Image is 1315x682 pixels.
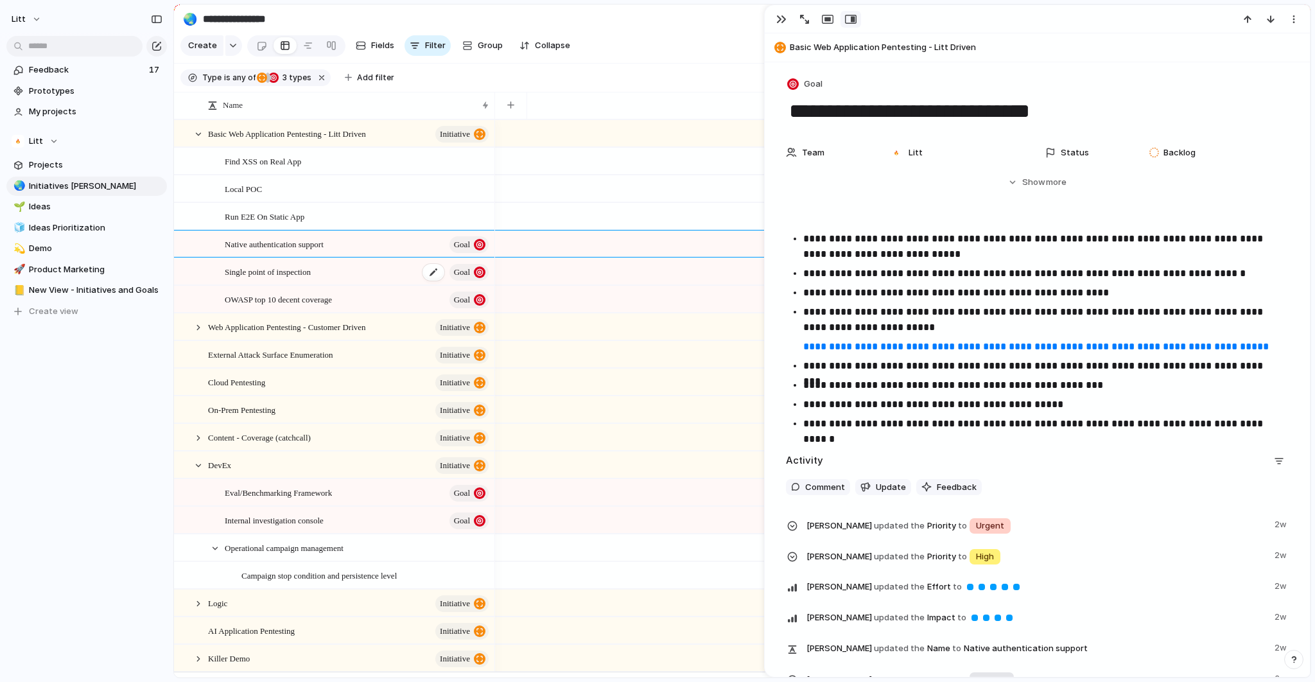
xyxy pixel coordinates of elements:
[29,305,78,318] span: Create view
[257,71,314,85] button: 3 types
[804,78,823,91] span: Goal
[12,284,24,297] button: 📒
[225,292,332,306] span: OWASP top 10 decent coverage
[440,650,470,668] span: initiative
[1163,146,1196,159] span: Backlog
[12,200,24,213] button: 🌱
[224,72,231,83] span: is
[957,611,966,624] span: to
[13,262,22,277] div: 🚀
[241,568,397,582] span: Campaign stop condition and persistence level
[29,200,162,213] span: Ideas
[6,132,167,151] button: Litt
[29,222,162,234] span: Ideas Prioritization
[958,550,967,563] span: to
[6,281,167,300] div: 📒New View - Initiatives and Goals
[183,10,197,28] div: 🌏
[6,218,167,238] a: 🧊Ideas Prioritization
[806,642,872,655] span: [PERSON_NAME]
[6,197,167,216] a: 🌱Ideas
[29,180,162,193] span: Initiatives [PERSON_NAME]
[6,239,167,258] div: 💫Demo
[6,260,167,279] a: 🚀Product Marketing
[435,623,489,640] button: initiative
[405,35,451,56] button: Filter
[13,241,22,256] div: 💫
[806,520,872,532] span: [PERSON_NAME]
[29,105,162,118] span: My projects
[771,37,1304,58] button: Basic Web Application Pentesting - Litt Driven
[29,284,162,297] span: New View - Initiatives and Goals
[357,72,394,83] span: Add filter
[435,402,489,419] button: initiative
[222,71,258,85] button: isany of
[440,622,470,640] span: initiative
[1275,608,1289,624] span: 2w
[449,264,489,281] button: Goal
[351,35,399,56] button: Fields
[1061,146,1089,159] span: Status
[454,291,470,309] span: Goal
[225,540,344,555] span: Operational campaign management
[454,512,470,530] span: Goal
[29,135,43,148] span: Litt
[806,611,872,624] span: [PERSON_NAME]
[208,595,227,610] span: Logic
[225,236,324,251] span: Native authentication support
[806,577,1267,595] span: Effort
[180,35,223,56] button: Create
[440,457,470,475] span: initiative
[279,72,311,83] span: types
[976,550,994,563] span: High
[916,479,982,496] button: Feedback
[802,146,824,159] span: Team
[208,623,295,638] span: AI Application Pentesting
[6,177,167,196] a: 🌏Initiatives [PERSON_NAME]
[371,39,394,52] span: Fields
[435,374,489,391] button: initiative
[1275,516,1289,531] span: 2w
[876,481,906,494] span: Update
[12,263,24,276] button: 🚀
[1275,546,1289,562] span: 2w
[435,595,489,612] button: initiative
[188,39,217,52] span: Create
[806,608,1267,626] span: Impact
[958,520,967,532] span: to
[208,402,275,417] span: On-Prem Pentesting
[435,430,489,446] button: initiative
[208,457,231,472] span: DevEx
[874,642,925,655] span: updated the
[29,64,145,76] span: Feedback
[855,479,911,496] button: Update
[149,64,162,76] span: 17
[6,155,167,175] a: Projects
[208,319,366,334] span: Web Application Pentesting - Customer Driven
[440,319,470,337] span: initiative
[976,520,1004,532] span: Urgent
[6,102,167,121] a: My projects
[1046,176,1067,189] span: more
[29,263,162,276] span: Product Marketing
[909,146,923,159] span: Litt
[337,69,402,87] button: Add filter
[806,639,1267,657] span: Name Native authentication support
[806,546,1267,566] span: Priority
[805,481,845,494] span: Comment
[874,611,925,624] span: updated the
[786,453,823,468] h2: Activity
[806,581,872,593] span: [PERSON_NAME]
[13,220,22,235] div: 🧊
[231,72,256,83] span: any of
[6,9,48,30] button: Litt
[806,516,1267,535] span: Priority
[13,283,22,298] div: 📒
[29,159,162,171] span: Projects
[6,82,167,101] a: Prototypes
[12,180,24,193] button: 🌏
[208,374,265,389] span: Cloud Pentesting
[435,457,489,474] button: initiative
